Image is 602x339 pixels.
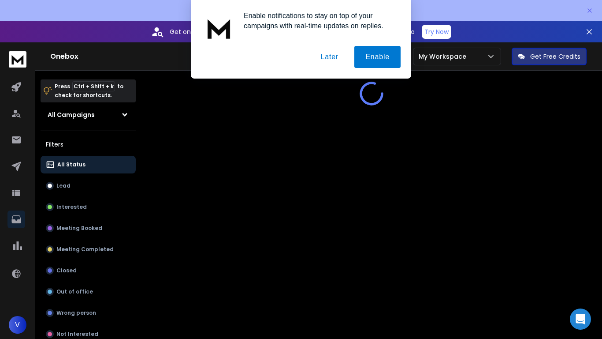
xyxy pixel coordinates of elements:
button: Out of office [41,283,136,301]
button: Wrong person [41,304,136,322]
h3: Filters [41,138,136,151]
p: Wrong person [56,309,96,316]
p: Closed [56,267,77,274]
button: Enable [354,46,401,68]
div: Enable notifications to stay on top of your campaigns with real-time updates on replies. [237,11,401,31]
button: Meeting Completed [41,241,136,258]
p: Meeting Completed [56,246,114,253]
button: Interested [41,198,136,216]
span: Ctrl + Shift + k [72,81,115,91]
p: All Status [57,161,85,168]
button: Later [309,46,349,68]
h1: All Campaigns [48,110,95,119]
img: notification icon [201,11,237,46]
button: All Status [41,156,136,173]
p: Meeting Booked [56,225,102,232]
p: Interested [56,203,87,211]
button: Lead [41,177,136,195]
button: Meeting Booked [41,219,136,237]
p: Lead [56,182,71,189]
div: Open Intercom Messenger [570,309,591,330]
button: V [9,316,26,334]
p: Out of office [56,288,93,295]
p: Press to check for shortcuts. [55,82,123,100]
button: Closed [41,262,136,279]
button: All Campaigns [41,106,136,124]
p: Not Interested [56,331,98,338]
